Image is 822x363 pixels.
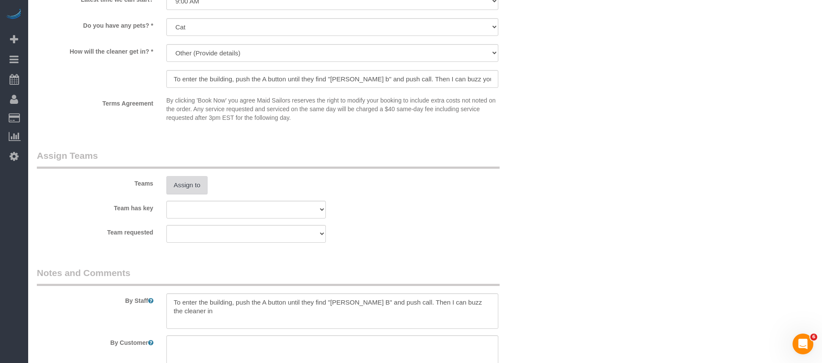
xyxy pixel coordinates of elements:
legend: Notes and Comments [37,267,500,286]
legend: Assign Teams [37,149,500,169]
button: Assign to [166,176,208,194]
label: Terms Agreement [30,96,160,108]
p: By clicking 'Book Now' you agree Maid Sailors reserves the right to modify your booking to includ... [166,96,498,122]
label: By Customer [30,335,160,347]
span: 6 [810,334,817,341]
label: Team has key [30,201,160,212]
img: Automaid Logo [5,9,23,21]
label: By Staff [30,293,160,305]
label: How will the cleaner get in? * [30,44,160,56]
iframe: Intercom live chat [793,334,813,354]
label: Teams [30,176,160,188]
label: Do you have any pets? * [30,18,160,30]
label: Team requested [30,225,160,237]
